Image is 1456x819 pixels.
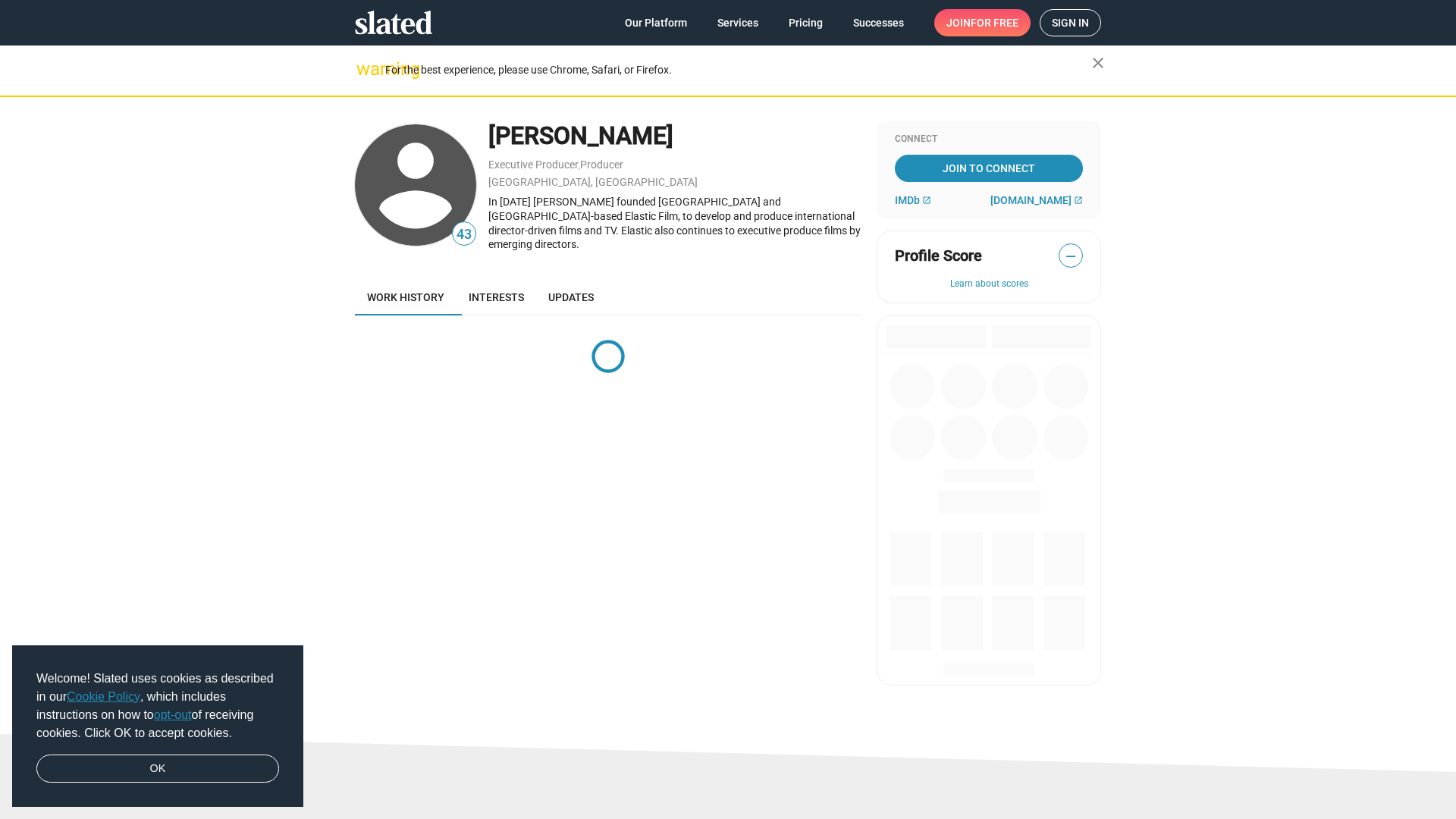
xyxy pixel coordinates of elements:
span: Interests [469,291,524,303]
a: Joinfor free [934,9,1031,36]
span: Sign in [1052,10,1089,36]
span: Work history [367,291,444,303]
mat-icon: open_in_new [922,196,931,205]
a: Services [705,9,770,36]
span: Our Platform [625,9,687,36]
a: Interests [457,279,536,315]
div: cookieconsent [12,645,303,808]
mat-icon: close [1089,54,1107,72]
a: Executive Producer [488,158,579,171]
a: Sign in [1040,9,1101,36]
span: Services [717,9,758,36]
span: — [1059,246,1082,266]
span: Profile Score [895,246,982,266]
div: In [DATE] [PERSON_NAME] founded [GEOGRAPHIC_DATA] and [GEOGRAPHIC_DATA]-based Elastic Film, to de... [488,195,861,251]
a: Join To Connect [895,155,1083,182]
span: Updates [548,291,594,303]
div: Connect [895,133,1083,146]
div: For the best experience, please use Chrome, Safari, or Firefox. [385,60,1092,80]
span: [DOMAIN_NAME] [990,194,1072,206]
a: Work history [355,279,457,315]
a: Successes [841,9,916,36]
button: Learn about scores [895,278,1083,290]
a: Pricing [777,9,835,36]
span: 43 [453,224,475,245]
a: Cookie Policy [67,690,140,703]
a: Producer [580,158,623,171]
mat-icon: warning [356,60,375,78]
span: Join [946,9,1018,36]
a: [GEOGRAPHIC_DATA], [GEOGRAPHIC_DATA] [488,176,698,188]
span: Welcome! Slated uses cookies as described in our , which includes instructions on how to of recei... [36,670,279,742]
span: Join To Connect [898,155,1080,182]
a: opt-out [154,708,192,721]
span: IMDb [895,194,920,206]
span: Successes [853,9,904,36]
span: , [579,162,580,170]
a: Updates [536,279,606,315]
mat-icon: open_in_new [1074,196,1083,205]
a: dismiss cookie message [36,755,279,783]
a: IMDb [895,194,931,206]
div: [PERSON_NAME] [488,120,861,152]
a: [DOMAIN_NAME] [990,194,1083,206]
span: for free [971,9,1018,36]
span: Pricing [789,9,823,36]
a: Our Platform [613,9,699,36]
